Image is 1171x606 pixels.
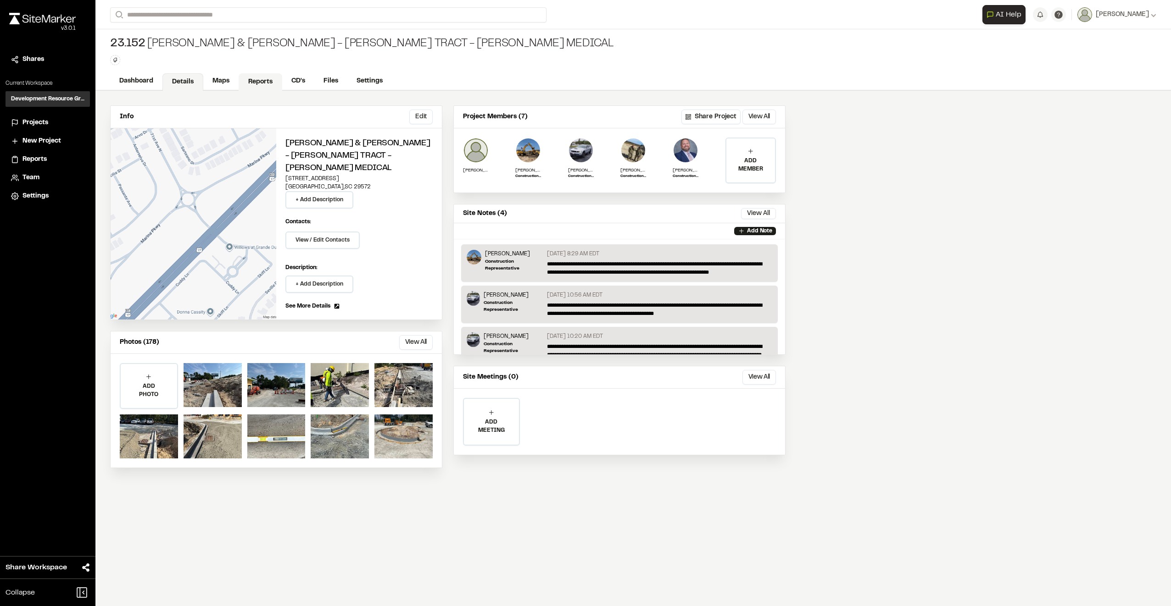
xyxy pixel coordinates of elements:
p: [PERSON_NAME] [463,167,489,174]
p: [DATE] 10:20 AM EDT [547,332,603,341]
p: Site Notes (4) [463,209,507,219]
p: [PERSON_NAME] [484,291,543,299]
span: 23.152 [110,37,145,51]
button: [PERSON_NAME] [1077,7,1156,22]
img: Ross Edwards [467,250,481,264]
a: Projects [11,118,84,128]
p: Construction Rep. [620,174,646,179]
p: [PERSON_NAME] [620,167,646,174]
button: View All [399,335,433,350]
p: [GEOGRAPHIC_DATA] , SC 29572 [285,183,433,191]
p: Construction Representative [515,174,541,179]
p: [STREET_ADDRESS] [285,175,433,183]
h3: Development Resource Group [11,95,84,103]
h2: [PERSON_NAME] & [PERSON_NAME] - [PERSON_NAME] Tract - [PERSON_NAME] Medical [285,138,433,175]
a: New Project [11,136,84,146]
img: User [1077,7,1092,22]
p: ADD MEMBER [726,157,775,173]
span: [PERSON_NAME] [1096,10,1149,20]
a: Reports [11,154,84,165]
span: Projects [22,118,48,128]
p: Construction Representative [484,299,543,313]
p: Site Meetings (0) [463,372,519,382]
span: Collapse [6,587,35,598]
span: Settings [22,191,49,201]
button: + Add Description [285,275,353,293]
p: Project Members (7) [463,112,528,122]
p: [DATE] 8:29 AM EDT [547,250,599,258]
img: Allen Oxendine [463,138,489,163]
button: Edit [409,110,433,124]
a: Shares [11,55,84,65]
img: Ross Edwards [515,138,541,163]
a: CD's [282,72,314,90]
p: [PERSON_NAME] [484,332,543,341]
span: New Project [22,136,61,146]
a: Maps [203,72,239,90]
img: Timothy Clark [568,138,594,163]
button: Share Project [681,110,741,124]
img: Timothy Clark [467,291,480,306]
a: Reports [239,73,282,91]
a: Files [314,72,347,90]
p: Add Note [747,227,772,235]
img: Dillon Hackett [620,138,646,163]
p: [PERSON_NAME] [515,167,541,174]
span: Reports [22,154,47,165]
p: Construction Representative [484,341,543,354]
span: Shares [22,55,44,65]
button: View All [742,370,776,385]
button: View All [742,110,776,124]
p: [DATE] 10:56 AM EDT [547,291,602,299]
div: [PERSON_NAME] & [PERSON_NAME] - [PERSON_NAME] Tract - [PERSON_NAME] Medical [110,37,613,51]
p: Contacts: [285,218,311,226]
p: Construction Representative [568,174,594,179]
p: ADD PHOTO [121,382,177,399]
p: Current Workspace [6,79,90,88]
span: Team [22,173,39,183]
button: Search [110,7,127,22]
a: Dashboard [110,72,162,90]
span: AI Help [996,9,1021,20]
div: Oh geez...please don't... [9,24,76,33]
button: View / Edit Contacts [285,231,360,249]
p: Info [120,112,134,122]
span: Share Workspace [6,562,67,573]
div: Open AI Assistant [982,5,1029,24]
p: ADD MEETING [464,418,519,435]
p: [PERSON_NAME] [568,167,594,174]
p: Construction Representative [485,258,543,272]
button: Open AI Assistant [982,5,1026,24]
p: [PERSON_NAME] [485,250,543,258]
a: Settings [347,72,392,90]
button: Edit Tags [110,55,120,65]
button: View All [741,208,776,219]
a: Details [162,73,203,91]
p: Photos (178) [120,337,159,347]
p: Description: [285,264,433,272]
p: [PERSON_NAME] [673,167,698,174]
img: Timothy Clark [467,332,480,347]
p: Construction Services Manager [673,174,698,179]
a: Team [11,173,84,183]
span: See More Details [285,302,330,310]
button: + Add Description [285,191,353,209]
a: Settings [11,191,84,201]
img: Jake Rosiek [673,138,698,163]
img: rebrand.png [9,13,76,24]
